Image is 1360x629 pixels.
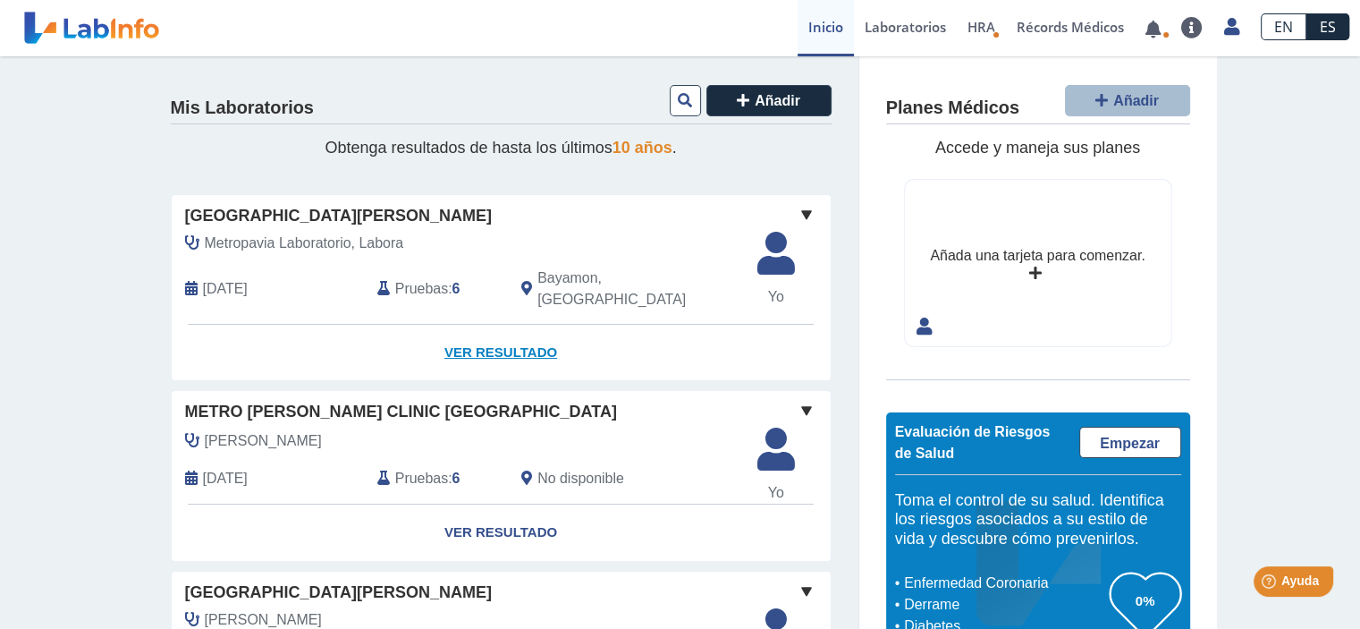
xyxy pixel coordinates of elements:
[172,505,831,561] a: Ver Resultado
[1113,93,1159,108] span: Añadir
[325,139,676,157] span: Obtenga resultados de hasta los últimos .
[185,400,617,424] span: Metro [PERSON_NAME] Clinic [GEOGRAPHIC_DATA]
[886,98,1019,119] h4: Planes Médicos
[1306,13,1349,40] a: ES
[185,204,492,228] span: [GEOGRAPHIC_DATA][PERSON_NAME]
[364,466,508,490] div: :
[747,482,806,504] span: Yo
[364,268,508,310] div: :
[203,278,248,300] span: 2025-06-09
[205,233,404,254] span: Metropavia Laboratorio, Labora
[900,573,1110,594] li: Enfermedad Coronaria
[1110,590,1181,612] h3: 0%
[895,491,1181,549] h5: Toma el control de su salud. Identifica los riesgos asociados a su estilo de vida y descubre cómo...
[172,325,831,381] a: Ver Resultado
[755,93,800,108] span: Añadir
[747,286,806,308] span: Yo
[395,468,448,489] span: Pruebas
[171,98,314,119] h4: Mis Laboratorios
[205,430,322,452] span: Ortiz Ramos, Jorge
[1079,427,1181,458] a: Empezar
[1100,436,1160,451] span: Empezar
[203,468,248,489] span: 2024-10-10
[930,245,1145,267] div: Añada una tarjeta para comenzar.
[706,85,832,116] button: Añadir
[185,581,492,605] span: [GEOGRAPHIC_DATA][PERSON_NAME]
[452,471,460,486] b: 6
[1065,85,1190,116] button: Añadir
[537,268,735,310] span: Bayamon, PR
[395,278,448,300] span: Pruebas
[935,139,1140,157] span: Accede y maneja sus planes
[1261,13,1306,40] a: EN
[967,18,995,36] span: HRA
[900,594,1110,616] li: Derrame
[895,424,1051,461] span: Evaluación de Riesgos de Salud
[452,281,460,296] b: 6
[537,468,624,489] span: No disponible
[612,139,672,157] span: 10 años
[1201,559,1340,609] iframe: Help widget launcher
